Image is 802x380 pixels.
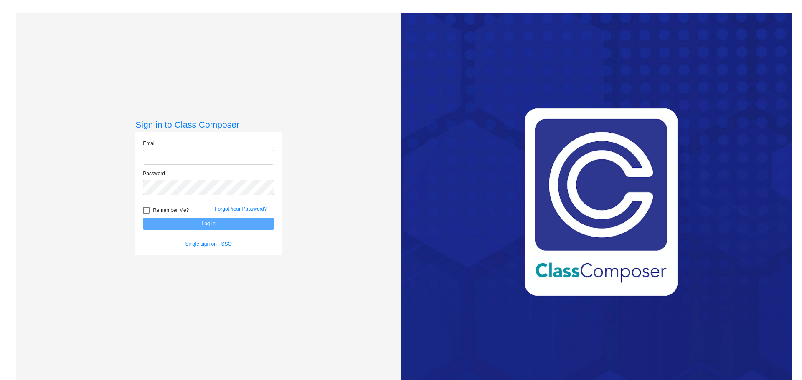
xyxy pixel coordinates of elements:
[143,140,155,147] label: Email
[185,241,232,247] a: Single sign on - SSO
[143,218,274,230] button: Log In
[215,206,267,212] a: Forgot Your Password?
[135,119,282,130] h3: Sign in to Class Composer
[153,205,189,215] span: Remember Me?
[143,170,165,177] label: Password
